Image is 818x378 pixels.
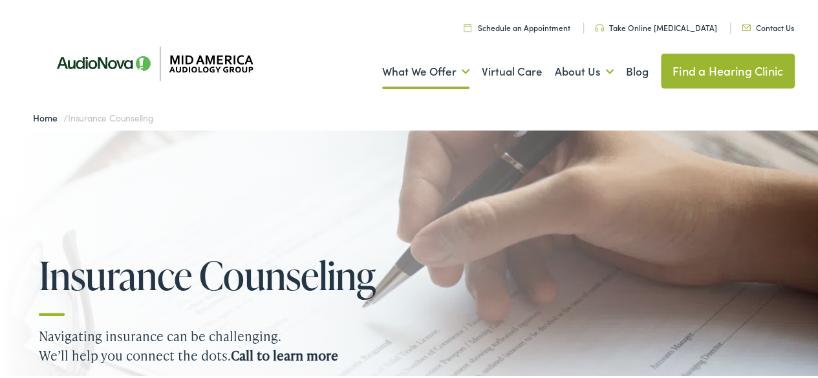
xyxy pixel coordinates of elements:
[482,46,543,94] a: Virtual Care
[595,20,717,31] a: Take Online [MEDICAL_DATA]
[661,52,795,87] a: Find a Hearing Clinic
[742,20,794,31] a: Contact Us
[231,344,338,362] strong: Call to learn more
[742,23,751,29] img: utility icon
[464,21,471,30] img: utility icon
[382,46,469,94] a: What We Offer
[555,46,614,94] a: About Us
[39,252,401,295] h1: Insurance Counseling
[33,109,63,122] a: Home
[68,109,154,122] span: Insurance Counseling
[39,324,789,363] p: Navigating insurance can be challenging. We’ll help you connect the dots.
[464,20,570,31] a: Schedule an Appointment
[595,22,604,30] img: utility icon
[626,46,649,94] a: Blog
[33,109,154,122] span: /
